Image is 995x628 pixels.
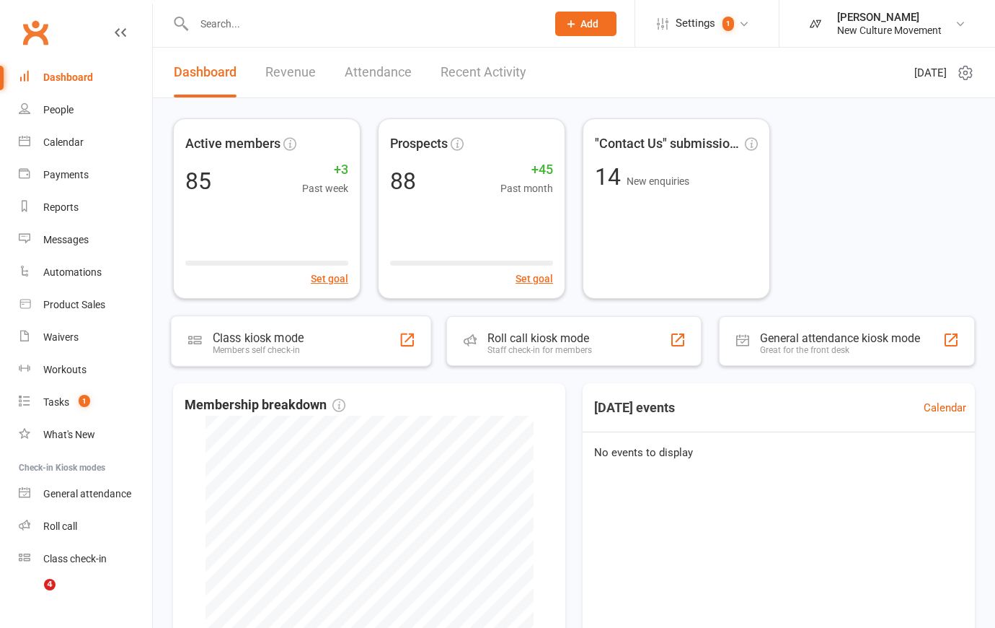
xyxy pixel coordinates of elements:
div: General attendance [43,488,131,500]
a: What's New [19,419,152,451]
div: Automations [43,266,102,278]
a: General attendance kiosk mode [19,478,152,510]
span: Past week [302,180,348,196]
div: Roll call kiosk mode [487,331,592,345]
iframe: Intercom live chat [14,579,49,614]
div: Tasks [43,396,69,408]
span: "Contact Us" submissions [595,134,742,154]
a: People [19,94,152,126]
div: Class kiosk mode [213,331,304,345]
div: Members self check-in [213,345,304,355]
button: Add [555,12,616,36]
span: 14 [595,163,627,191]
div: People [43,104,74,115]
a: Messages [19,224,152,256]
span: New enquiries [627,175,689,187]
input: Search... [190,14,536,34]
a: Roll call [19,510,152,543]
a: Product Sales [19,289,152,321]
div: Payments [43,169,89,180]
a: Dashboard [174,48,236,97]
button: Set goal [516,271,553,287]
span: Membership breakdown [185,395,345,416]
h3: [DATE] events [583,395,686,421]
div: Waivers [43,331,79,343]
span: Settings [676,7,715,40]
a: Waivers [19,321,152,354]
a: Clubworx [17,14,53,51]
div: Messages [43,234,89,245]
a: Revenue [265,48,316,97]
a: Attendance [345,48,412,97]
div: 88 [390,170,416,193]
a: Tasks 1 [19,386,152,419]
span: [DATE] [914,64,947,82]
span: +3 [302,160,348,180]
div: Product Sales [43,299,105,310]
span: 1 [722,17,734,31]
span: +45 [500,160,553,180]
div: Workouts [43,364,87,375]
div: New Culture Movement [837,24,942,37]
div: General attendance kiosk mode [760,331,920,345]
span: Active members [185,134,280,154]
div: Dashboard [43,71,93,83]
a: Workouts [19,354,152,386]
div: Calendar [43,136,84,148]
span: 4 [44,579,56,590]
div: Great for the front desk [760,345,920,355]
span: Past month [500,180,553,196]
span: 1 [79,395,90,407]
div: 85 [185,170,211,193]
div: Class check-in [43,553,107,564]
span: Add [580,18,598,30]
a: Payments [19,159,152,191]
a: Reports [19,191,152,224]
div: [PERSON_NAME] [837,11,942,24]
a: Class kiosk mode [19,543,152,575]
a: Automations [19,256,152,289]
img: thumb_image1748164043.png [801,9,830,38]
div: Staff check-in for members [487,345,592,355]
div: Roll call [43,520,77,532]
button: Set goal [311,271,348,287]
span: Prospects [390,134,448,154]
div: Reports [43,201,79,213]
div: No events to display [577,432,981,473]
a: Dashboard [19,61,152,94]
a: Calendar [19,126,152,159]
a: Recent Activity [441,48,526,97]
div: What's New [43,429,95,440]
a: Calendar [924,399,966,417]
